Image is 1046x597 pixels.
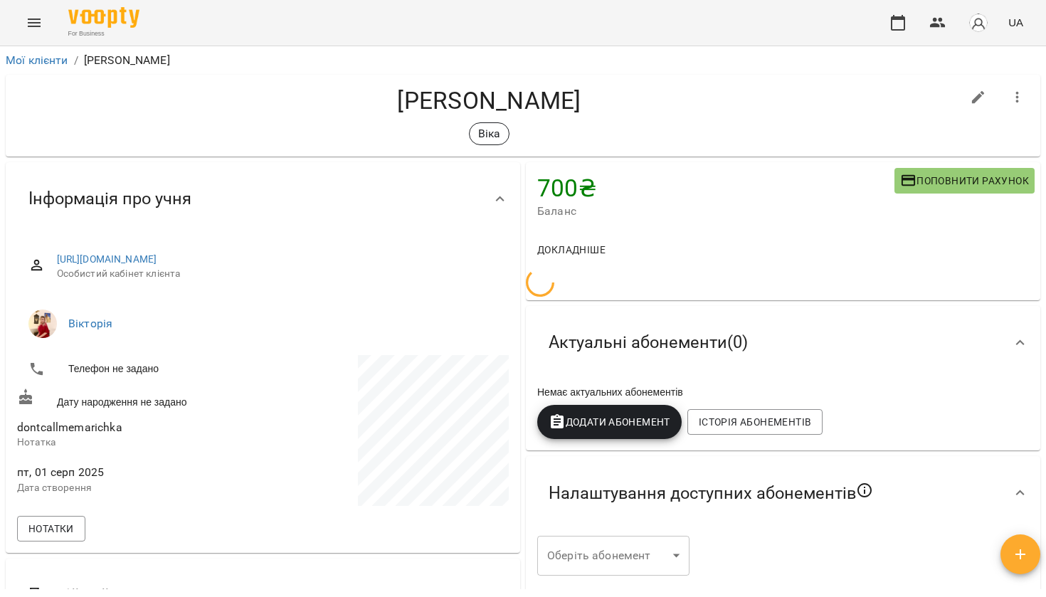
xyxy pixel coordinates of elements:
[537,241,606,258] span: Докладніше
[549,332,748,354] span: Актуальні абонементи ( 0 )
[17,516,85,541] button: Нотатки
[900,172,1029,189] span: Поповнити рахунок
[968,13,988,33] img: avatar_s.png
[17,86,961,115] h4: [PERSON_NAME]
[6,53,68,67] a: Мої клієнти
[478,125,501,142] p: Віка
[68,7,139,28] img: Voopty Logo
[894,168,1035,194] button: Поповнити рахунок
[526,306,1040,379] div: Актуальні абонементи(0)
[57,253,157,265] a: [URL][DOMAIN_NAME]
[549,482,873,504] span: Налаштування доступних абонементів
[17,464,260,481] span: пт, 01 серп 2025
[84,52,170,69] p: [PERSON_NAME]
[532,237,611,263] button: Докладніше
[17,435,260,450] p: Нотатка
[537,536,690,576] div: ​
[28,188,191,210] span: Інформація про учня
[549,413,670,430] span: Додати Абонемент
[856,482,873,499] svg: Якщо не обрано жодного, клієнт зможе побачити всі публічні абонементи
[687,409,823,435] button: Історія абонементів
[17,355,260,384] li: Телефон не задано
[469,122,510,145] div: Віка
[6,162,520,236] div: Інформація про учня
[537,203,894,220] span: Баланс
[14,386,263,412] div: Дату народження не задано
[526,456,1040,530] div: Налаштування доступних абонементів
[1003,9,1029,36] button: UA
[17,421,122,434] span: dontcallmemarichka
[17,6,51,40] button: Menu
[1008,15,1023,30] span: UA
[534,382,1032,402] div: Немає актуальних абонементів
[537,405,682,439] button: Додати Абонемент
[28,310,57,338] img: Вікторія
[68,29,139,38] span: For Business
[57,267,497,281] span: Особистий кабінет клієнта
[537,174,894,203] h4: 700 ₴
[17,481,260,495] p: Дата створення
[28,520,74,537] span: Нотатки
[6,52,1040,69] nav: breadcrumb
[74,52,78,69] li: /
[68,317,112,330] a: Вікторія
[699,413,811,430] span: Історія абонементів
